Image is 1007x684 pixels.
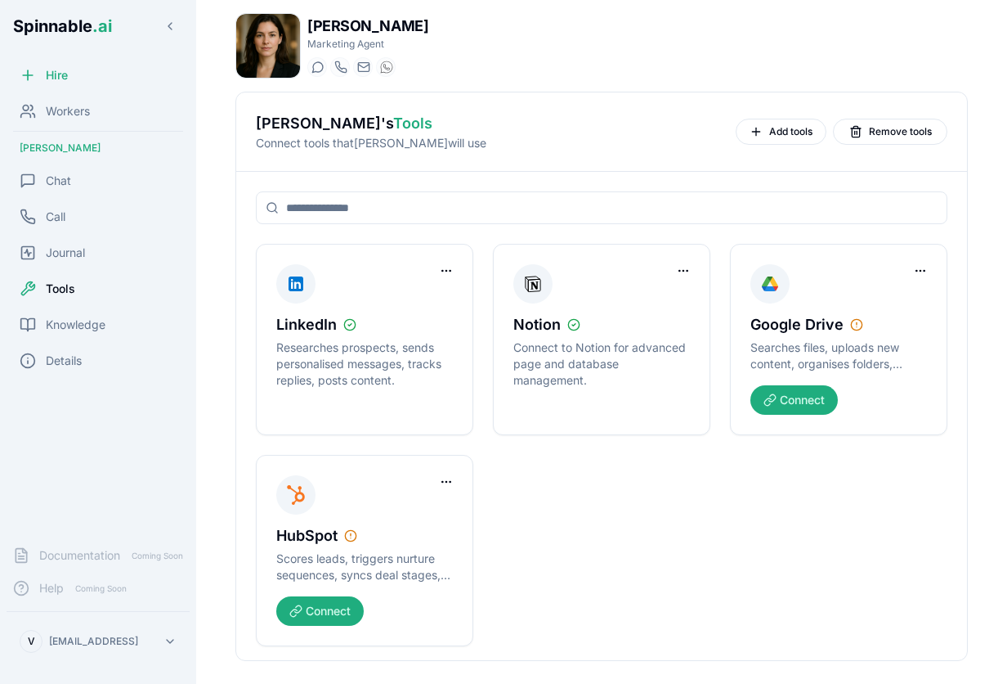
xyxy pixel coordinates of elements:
span: Spinnable [13,16,112,36]
p: Researches prospects, sends personalised messages, tracks replies, posts content. [276,340,453,389]
img: WhatsApp [380,61,393,74]
img: Google Drive icon [760,271,780,297]
span: Google Drive [750,313,844,336]
img: LinkedIn icon [286,271,306,297]
span: Tools [46,281,75,297]
span: V [28,635,35,648]
button: Start a call with Zoe Brown [330,57,350,77]
span: Documentation [39,547,120,564]
span: Tools [393,115,432,132]
button: Start a chat with Zoe Brown [307,57,327,77]
span: Notion [513,313,561,336]
h1: [PERSON_NAME] [307,15,428,38]
span: Details [46,353,82,369]
p: Scores leads, triggers nurture sequences, syncs deal stages, alerts on account health. [276,551,453,583]
p: Connect tools that [PERSON_NAME] will use [256,135,723,151]
p: [EMAIL_ADDRESS] [49,635,138,648]
img: HubSpot icon [286,482,306,508]
button: Add tools [736,119,826,145]
button: Connect [750,385,838,415]
h2: [PERSON_NAME] 's [256,112,723,135]
span: Help [39,580,64,596]
button: Remove tools [833,119,947,145]
img: Zoe Brown [236,14,300,78]
span: Coming Soon [70,581,132,596]
p: Searches files, uploads new content, organises folders, adjusts sharing permissions. [750,340,927,372]
span: Knowledge [46,317,105,333]
span: Remove tools [869,125,932,138]
span: Call [46,209,65,225]
span: Hire [46,67,68,83]
img: Notion icon [523,271,543,297]
span: Add tools [769,125,812,138]
p: Marketing Agent [307,38,428,51]
button: Connect [276,596,364,626]
span: Journal [46,245,85,261]
span: Coming Soon [127,548,188,564]
span: LinkedIn [276,313,337,336]
button: Send email to zoe@getspinnable.ai [353,57,373,77]
span: Chat [46,173,71,189]
span: Workers [46,103,90,119]
button: WhatsApp [376,57,396,77]
button: V[EMAIL_ADDRESS] [13,625,183,658]
span: HubSpot [276,524,338,547]
div: [PERSON_NAME] [7,135,190,161]
span: .ai [92,16,112,36]
p: Connect to Notion for advanced page and database management. [513,340,690,389]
